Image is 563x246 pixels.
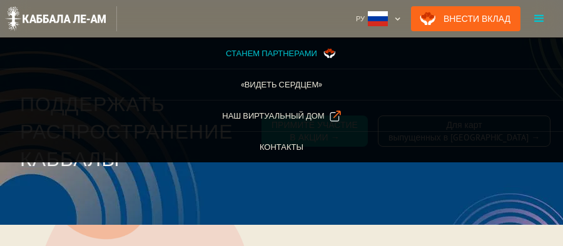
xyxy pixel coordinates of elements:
div: Ру [351,6,406,31]
div: Ру [356,12,365,25]
a: Внести Вклад [411,6,520,31]
div: Контакты [260,141,303,154]
div: Наш виртуальный дом [222,110,324,122]
div: «Видеть сердцем» [241,79,323,91]
div: Станем партнерами [226,47,317,60]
